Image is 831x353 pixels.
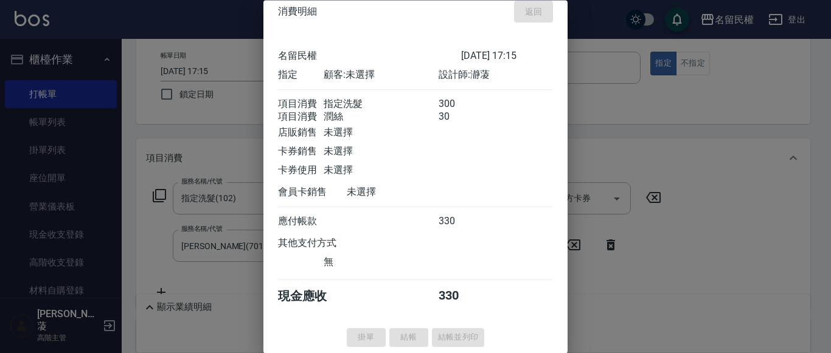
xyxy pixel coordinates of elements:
div: 指定 [278,69,324,82]
div: [DATE] 17:15 [461,50,553,63]
div: 330 [439,216,484,228]
div: 300 [439,98,484,111]
div: 卡券銷售 [278,146,324,159]
div: 330 [439,289,484,305]
div: 其他支付方式 [278,238,370,250]
div: 無 [324,256,438,269]
div: 指定洗髮 [324,98,438,111]
div: 會員卡銷售 [278,187,347,199]
div: 顧客: 未選擇 [324,69,438,82]
div: 潤絲 [324,111,438,124]
div: 店販銷售 [278,127,324,140]
div: 設計師: 瀞蓤 [439,69,553,82]
div: 未選擇 [324,165,438,177]
div: 項目消費 [278,98,324,111]
div: 卡券使用 [278,165,324,177]
div: 應付帳款 [278,216,324,228]
div: 30 [439,111,484,124]
div: 未選擇 [324,127,438,140]
div: 現金應收 [278,289,347,305]
div: 未選擇 [324,146,438,159]
span: 消費明細 [278,5,317,18]
div: 未選擇 [347,187,461,199]
div: 名留民權 [278,50,461,63]
div: 項目消費 [278,111,324,124]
